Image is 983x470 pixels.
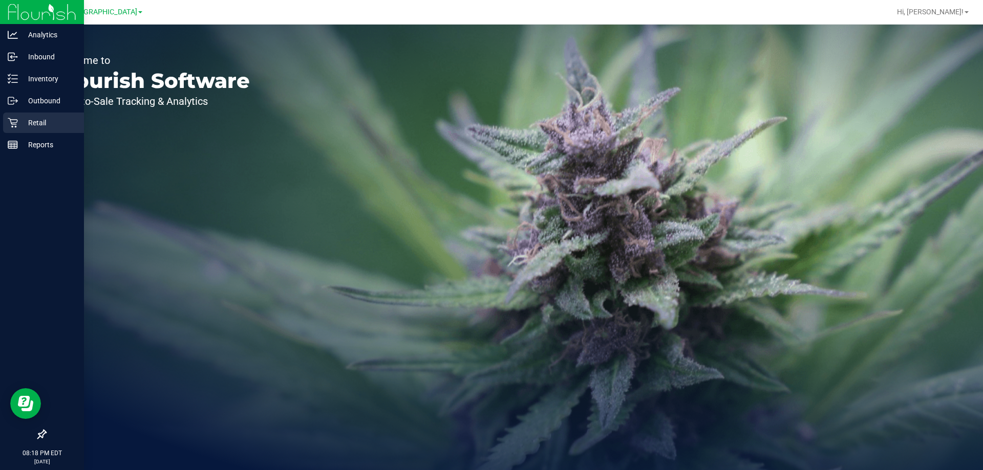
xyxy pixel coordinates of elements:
[55,55,250,65] p: Welcome to
[8,52,18,62] inline-svg: Inbound
[67,8,137,16] span: [GEOGRAPHIC_DATA]
[5,449,79,458] p: 08:18 PM EDT
[18,139,79,151] p: Reports
[8,30,18,40] inline-svg: Analytics
[18,51,79,63] p: Inbound
[18,95,79,107] p: Outbound
[10,388,41,419] iframe: Resource center
[18,117,79,129] p: Retail
[55,71,250,91] p: Flourish Software
[18,73,79,85] p: Inventory
[8,96,18,106] inline-svg: Outbound
[18,29,79,41] p: Analytics
[8,74,18,84] inline-svg: Inventory
[5,458,79,465] p: [DATE]
[8,140,18,150] inline-svg: Reports
[8,118,18,128] inline-svg: Retail
[897,8,964,16] span: Hi, [PERSON_NAME]!
[55,96,250,106] p: Seed-to-Sale Tracking & Analytics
